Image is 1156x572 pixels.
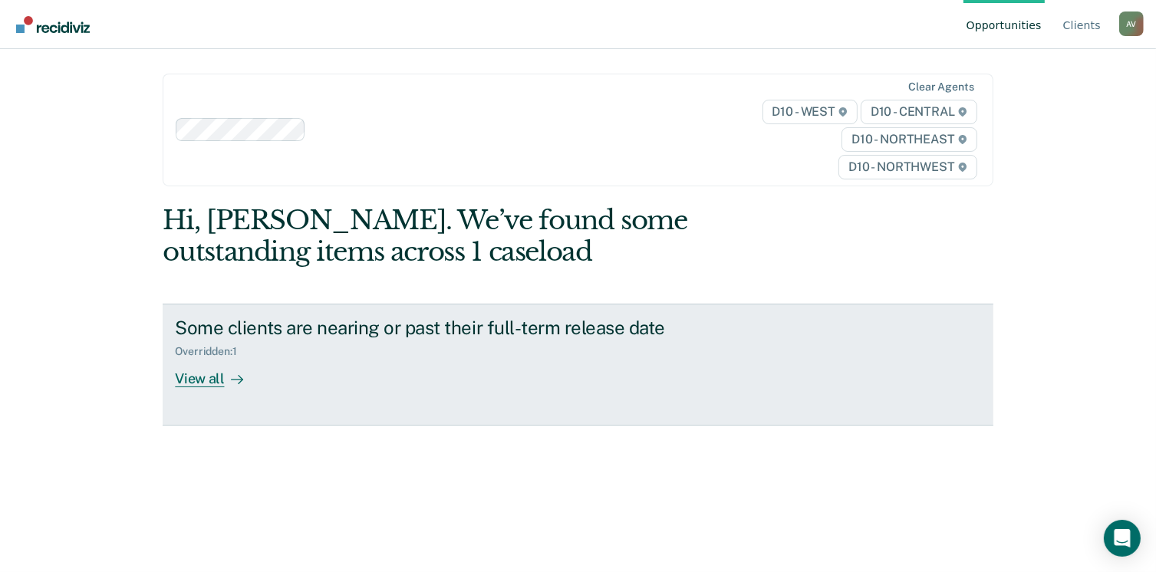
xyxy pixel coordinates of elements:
div: Overridden : 1 [175,345,249,358]
div: Hi, [PERSON_NAME]. We’ve found some outstanding items across 1 caseload [163,205,827,268]
img: Recidiviz [16,16,90,33]
span: D10 - CENTRAL [861,100,977,124]
span: D10 - WEST [762,100,858,124]
div: Clear agents [908,81,973,94]
div: View all [175,358,261,388]
div: A V [1119,12,1144,36]
span: D10 - NORTHEAST [841,127,977,152]
a: Some clients are nearing or past their full-term release dateOverridden:1View all [163,304,993,425]
button: Profile dropdown button [1119,12,1144,36]
div: Some clients are nearing or past their full-term release date [175,317,713,339]
span: D10 - NORTHWEST [838,155,977,179]
div: Open Intercom Messenger [1104,520,1141,557]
